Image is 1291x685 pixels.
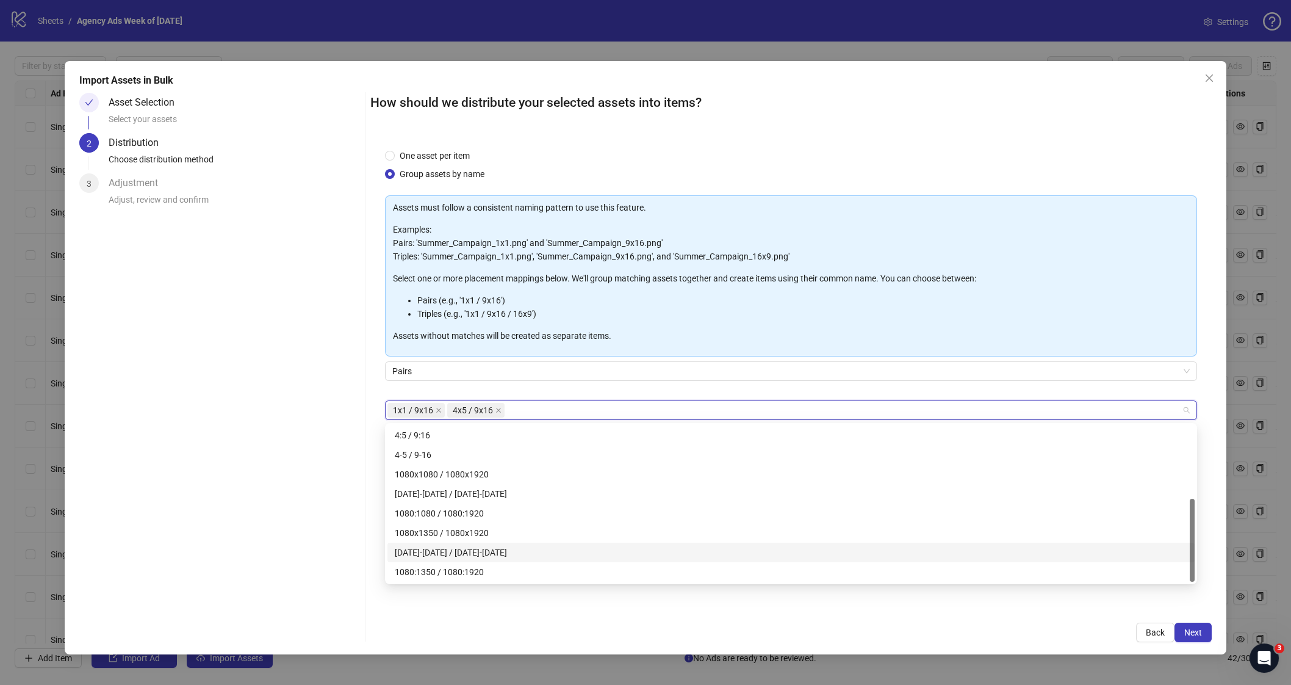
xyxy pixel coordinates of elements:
span: 1x1 / 9x16 [387,403,445,418]
div: 4:5 / 9:16 [395,429,1187,442]
span: close [1204,73,1214,83]
div: 4-5 / 9-16 [387,445,1195,465]
div: 1080:1080 / 1080:1920 [387,504,1195,523]
p: Assets without matches will be created as separate items. [393,329,1190,342]
span: 3 [87,179,92,189]
div: 1080:1080 / 1080:1920 [395,507,1187,520]
button: Back [1136,623,1174,642]
div: 1080-1080 / 1080-1920 [387,484,1195,504]
span: One asset per item [395,149,475,162]
div: 1080-1350 / 1080-1920 [387,543,1195,562]
button: Close [1199,68,1219,88]
div: Choose distribution method [109,153,360,173]
span: Back [1146,628,1165,637]
span: close [436,407,442,413]
div: 1080x1080 / 1080x1920 [387,465,1195,484]
h2: How should we distribute your selected assets into items? [370,93,1212,113]
p: Assets must follow a consistent naming pattern to use this feature. [393,201,1190,214]
div: 1080x1350 / 1080x1920 [387,523,1195,543]
span: Group assets by name [395,167,489,181]
button: Next [1174,623,1212,642]
span: 1x1 / 9x16 [393,404,433,417]
div: Import Assets in Bulk [79,73,1212,88]
span: Next [1184,628,1202,637]
div: 4-5 / 9-16 [395,448,1187,462]
p: Select one or more placement mappings below. We'll group matching assets together and create item... [393,272,1190,285]
span: 4x5 / 9x16 [447,403,505,418]
span: 2 [87,139,92,148]
li: Triples (e.g., '1x1 / 9x16 / 16x9') [417,307,1190,321]
div: 1080x1080 / 1080x1920 [395,468,1187,481]
div: Asset Selection [109,93,184,112]
div: 1080:1350 / 1080:1920 [395,565,1187,579]
span: 3 [1275,643,1284,653]
p: Examples: Pairs: 'Summer_Campaign_1x1.png' and 'Summer_Campaign_9x16.png' Triples: 'Summer_Campai... [393,223,1190,263]
div: [DATE]-[DATE] / [DATE]-[DATE] [395,487,1187,501]
div: 1080:1350 / 1080:1920 [387,562,1195,582]
span: 4x5 / 9x16 [453,404,493,417]
div: Select your assets [109,112,360,133]
div: 4:5 / 9:16 [387,426,1195,445]
li: Pairs (e.g., '1x1 / 9x16') [417,294,1190,307]
span: close [495,407,502,413]
span: Pairs [392,362,1190,380]
div: Adjust, review and confirm [109,193,360,214]
span: check [85,98,93,107]
div: Adjustment [109,173,168,193]
iframe: Intercom live chat [1250,643,1279,673]
div: Distribution [109,133,168,153]
div: 1080x1350 / 1080x1920 [395,526,1187,540]
div: [DATE]-[DATE] / [DATE]-[DATE] [395,546,1187,559]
